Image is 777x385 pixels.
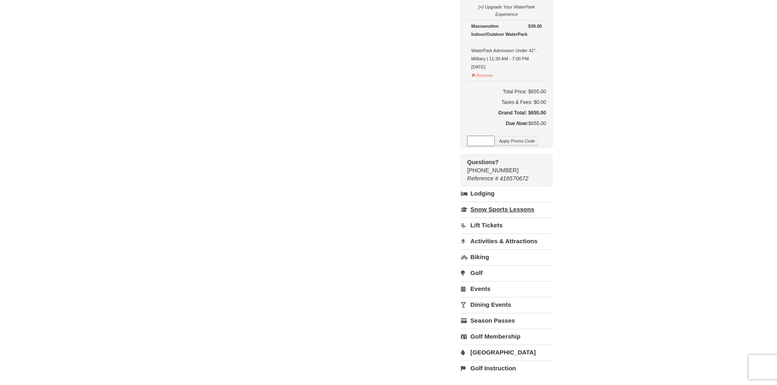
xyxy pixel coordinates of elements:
[506,121,528,126] strong: Due Now:
[461,329,552,344] a: Golf Membership
[461,281,552,296] a: Events
[471,69,493,79] button: Remove
[471,1,542,18] button: [+] Upgrade Your WaterPark Experience
[471,22,542,71] div: WaterPark Admission Under 42"- Military | 11:30 AM - 7:00 PM [DATE]
[461,265,552,280] a: Golf
[471,22,542,38] div: Massanutten Indoor/Outdoor WaterPark
[467,119,546,136] div: $655.00
[500,175,529,182] span: 416570672
[467,158,537,174] span: [PHONE_NUMBER]
[461,186,552,201] a: Lodging
[461,345,552,360] a: [GEOGRAPHIC_DATA]
[461,313,552,328] a: Season Passes
[467,88,546,96] h6: Total Price: $655.00
[496,136,538,145] button: Apply Promo Code
[461,297,552,312] a: Dining Events
[461,218,552,233] a: Lift Tickets
[461,249,552,264] a: Biking
[461,233,552,249] a: Activities & Attractions
[528,22,542,30] strong: $39.00
[467,98,546,106] div: Taxes & Fees: $0.00
[467,109,546,117] h5: Grand Total: $655.00
[467,159,498,165] strong: Questions?
[467,175,498,182] span: Reference #
[461,202,552,217] a: Snow Sports Lessons
[461,361,552,376] a: Golf Instruction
